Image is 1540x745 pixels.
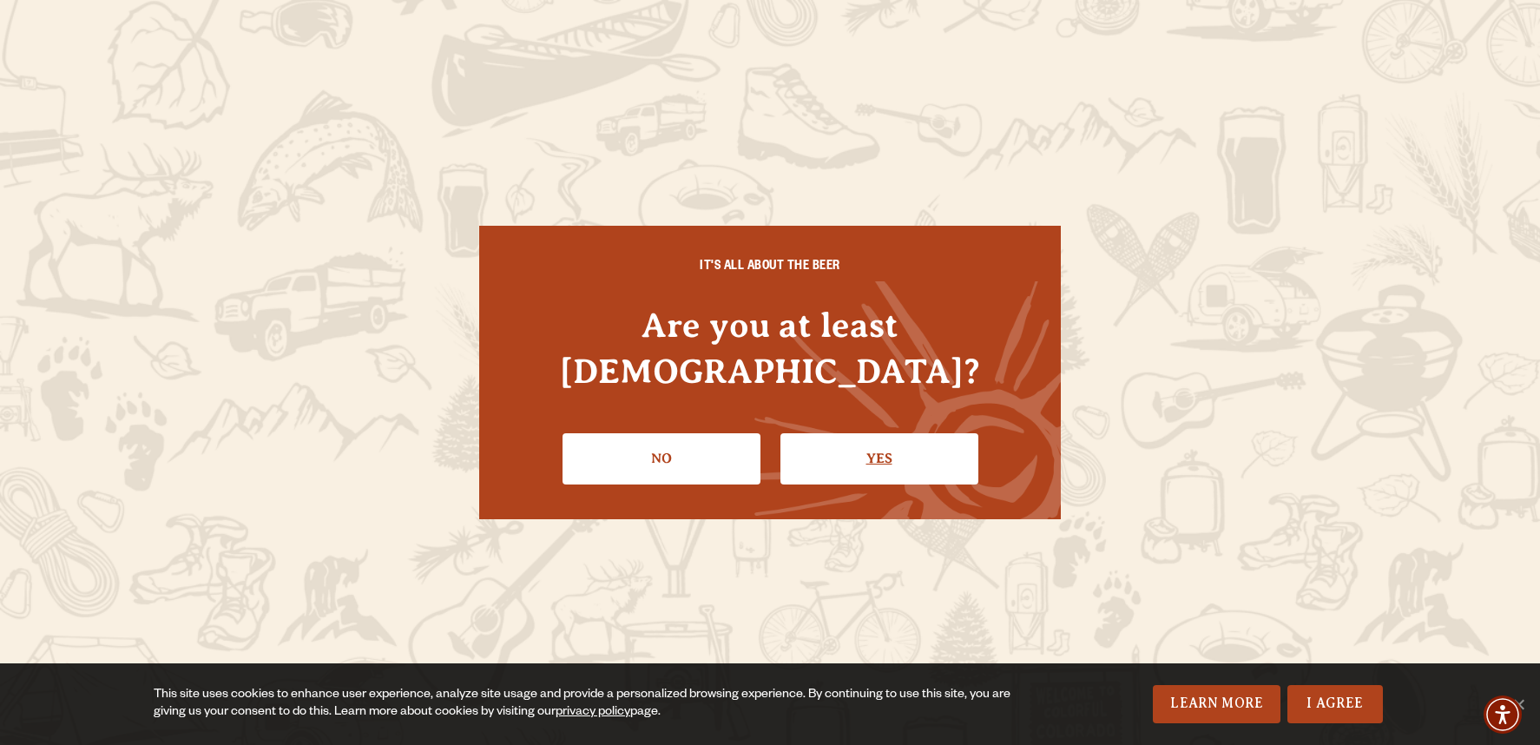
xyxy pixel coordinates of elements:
h4: Are you at least [DEMOGRAPHIC_DATA]? [514,302,1026,394]
a: No [563,433,760,484]
a: Learn More [1153,685,1280,723]
div: Accessibility Menu [1484,696,1522,734]
a: privacy policy [556,706,630,720]
a: I Agree [1287,685,1383,723]
div: This site uses cookies to enhance user experience, analyze site usage and provide a personalized ... [154,687,1025,722]
a: Confirm I'm 21 or older [780,433,978,484]
h6: IT'S ALL ABOUT THE BEER [514,260,1026,276]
